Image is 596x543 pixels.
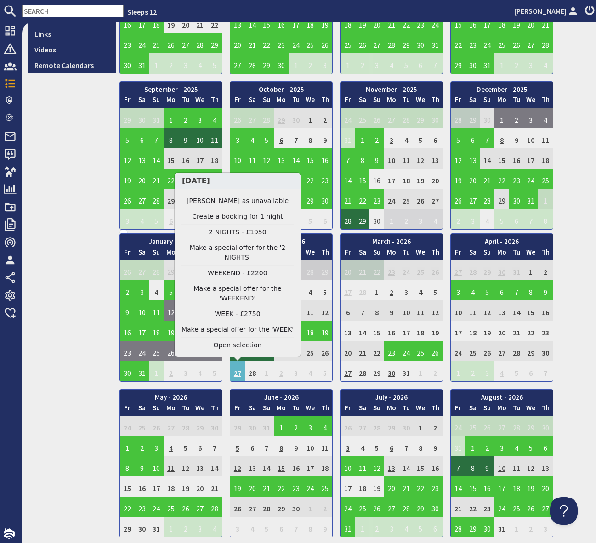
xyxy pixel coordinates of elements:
[369,169,384,189] td: 16
[524,189,539,209] td: 31
[149,209,164,229] td: 5
[149,108,164,128] td: 31
[178,148,193,169] td: 16
[207,169,222,189] td: 25
[181,340,294,350] a: Open selection
[230,95,245,108] th: Fr
[494,108,509,128] td: 1
[451,13,465,33] td: 15
[178,13,193,33] td: 20
[369,247,384,260] th: Su
[538,108,553,128] td: 4
[274,128,289,148] td: 6
[230,33,245,53] td: 20
[178,169,193,189] td: 23
[164,53,178,74] td: 2
[318,33,332,53] td: 26
[524,148,539,169] td: 17
[451,148,465,169] td: 12
[303,189,318,209] td: 29
[384,13,399,33] td: 21
[274,13,289,33] td: 16
[149,148,164,169] td: 14
[149,128,164,148] td: 7
[538,148,553,169] td: 18
[451,169,465,189] td: 19
[414,53,428,74] td: 6
[135,148,149,169] td: 13
[399,189,414,209] td: 25
[341,128,355,148] td: 31
[164,108,178,128] td: 1
[230,82,332,95] th: October - 2025
[318,189,332,209] td: 30
[355,128,370,148] td: 1
[259,169,274,189] td: 19
[289,13,303,33] td: 17
[509,209,524,229] td: 6
[369,95,384,108] th: Su
[289,53,303,74] td: 1
[303,108,318,128] td: 1
[480,108,494,128] td: 30
[494,13,509,33] td: 18
[274,95,289,108] th: Mo
[318,13,332,33] td: 19
[274,169,289,189] td: 20
[414,128,428,148] td: 5
[318,95,332,108] th: Th
[181,212,294,221] a: Create a booking for 1 night
[538,189,553,209] td: 1
[369,189,384,209] td: 23
[369,148,384,169] td: 9
[480,148,494,169] td: 14
[245,13,260,33] td: 14
[451,234,553,247] th: April - 2026
[341,82,443,95] th: November - 2025
[451,95,465,108] th: Fr
[164,13,178,33] td: 19
[524,108,539,128] td: 3
[524,128,539,148] td: 10
[509,53,524,74] td: 2
[524,33,539,53] td: 27
[178,108,193,128] td: 2
[149,169,164,189] td: 21
[193,33,208,53] td: 28
[384,128,399,148] td: 3
[149,13,164,33] td: 18
[120,108,135,128] td: 29
[207,13,222,33] td: 22
[451,189,465,209] td: 26
[274,148,289,169] td: 13
[120,209,135,229] td: 3
[369,13,384,33] td: 20
[164,189,178,209] td: 29
[303,95,318,108] th: We
[399,128,414,148] td: 4
[178,128,193,148] td: 9
[259,95,274,108] th: Su
[399,13,414,33] td: 22
[341,108,355,128] td: 24
[245,53,260,74] td: 28
[451,128,465,148] td: 5
[318,53,332,74] td: 3
[480,189,494,209] td: 28
[120,189,135,209] td: 26
[384,108,399,128] td: 27
[207,95,222,108] th: Th
[120,234,222,247] th: January - 2026
[399,95,414,108] th: Tu
[414,13,428,33] td: 23
[494,169,509,189] td: 22
[355,209,370,229] td: 29
[480,13,494,33] td: 17
[274,33,289,53] td: 23
[480,128,494,148] td: 7
[341,13,355,33] td: 18
[274,53,289,74] td: 30
[193,95,208,108] th: We
[414,148,428,169] td: 12
[369,209,384,229] td: 30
